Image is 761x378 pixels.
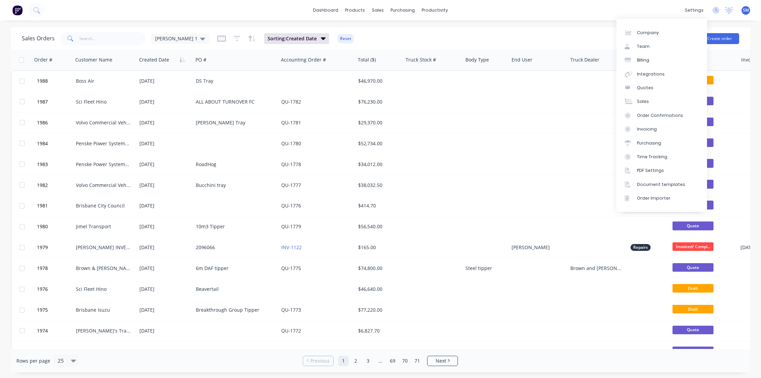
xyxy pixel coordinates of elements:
[35,341,76,362] button: 1973
[358,348,398,355] div: $51,040.00
[35,154,76,175] button: 1983
[637,85,653,91] div: Quotes
[37,182,48,189] span: 1982
[616,136,707,150] a: Purchasing
[358,307,398,313] div: $77,220.00
[196,307,272,313] div: Breakthrough Group Tipper
[637,98,649,105] div: Sales
[76,286,131,293] div: Sci Fleet Hino
[637,57,649,63] div: Billing
[281,307,301,313] a: QU-1773
[672,326,714,334] span: Quote
[281,348,301,355] a: QU-1771
[76,327,131,334] div: [PERSON_NAME]'s Transport TA Nawrick Queensland Pty Ltd
[616,40,707,53] a: Team
[406,56,436,63] div: Truck Stock #
[37,244,48,251] span: 1979
[375,356,385,366] a: Jump forward
[337,34,354,43] button: Reset
[310,5,342,15] a: dashboard
[616,53,707,67] a: Billing
[34,56,52,63] div: Order #
[672,305,714,313] span: Draft
[196,161,272,168] div: RoadHog
[22,35,55,42] h1: Sales Orders
[35,300,76,320] button: 1975
[35,175,76,195] button: 1982
[35,237,76,258] button: 1979
[35,195,76,216] button: 1981
[358,140,398,147] div: $52,734.00
[700,33,739,44] button: Create order
[637,154,667,160] div: Time Tracking
[616,164,707,177] a: PDF Settings
[338,356,349,366] a: Page 1 is your current page
[637,30,659,36] div: Company
[12,5,23,15] img: Factory
[616,150,707,164] a: Time Tracking
[196,244,272,251] div: 2096066
[358,327,398,334] div: $6,827.70
[139,119,190,126] div: [DATE]
[139,78,190,84] div: [DATE]
[281,182,301,188] a: QU-1777
[672,221,714,230] span: Quote
[570,265,623,272] div: Brown and [PERSON_NAME]
[637,195,670,201] div: Order Importer
[358,286,398,293] div: $46,640.00
[363,356,373,366] a: Page 3
[616,81,707,95] a: Quotes
[35,112,76,133] button: 1986
[358,182,398,189] div: $38,032.50
[196,98,272,105] div: ALL ABOUT TURNOVER FC
[76,202,131,209] div: Brisbane City Council
[637,167,664,174] div: PDF Settings
[342,5,368,15] div: products
[387,5,418,15] div: purchasing
[633,244,648,251] span: Repairs
[281,327,301,334] a: QU-1772
[281,265,301,271] a: QU-1775
[358,202,398,209] div: $414.70
[139,348,190,355] div: [DATE]
[351,356,361,366] a: Page 2
[196,286,272,293] div: Beavertail
[681,5,707,15] div: settings
[139,161,190,168] div: [DATE]
[139,140,190,147] div: [DATE]
[37,327,48,334] span: 1974
[281,161,301,167] a: QU-1778
[637,140,661,146] div: Purchasing
[358,78,398,84] div: $46,970.00
[281,202,301,209] a: QU-1776
[358,161,398,168] div: $34,012.00
[76,223,131,230] div: Jimel Transport
[37,98,48,105] span: 1987
[196,78,272,84] div: DS Tray
[281,140,301,147] a: QU-1780
[139,244,190,251] div: [DATE]
[79,32,146,45] input: Search...
[630,244,651,251] button: Repairs
[76,265,131,272] div: Brown & [PERSON_NAME]
[35,279,76,299] button: 1976
[37,286,48,293] span: 1976
[76,348,131,355] div: Brisbane Isuzu
[75,56,112,63] div: Customer Name
[616,26,707,39] a: Company
[388,356,398,366] a: Page 69
[35,133,76,154] button: 1984
[281,244,302,251] a: INV-1122
[637,112,683,119] div: Order Confirmations
[637,126,657,132] div: Invoicing
[139,98,190,105] div: [DATE]
[616,122,707,136] a: Invoicing
[76,307,131,313] div: Brisbane Isuzu
[196,265,272,272] div: 6m DAF tipper
[37,78,48,84] span: 1988
[139,327,190,334] div: [DATE]
[672,263,714,272] span: Quote
[16,357,50,364] span: Rows per page
[195,56,206,63] div: PO #
[743,7,749,13] span: SM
